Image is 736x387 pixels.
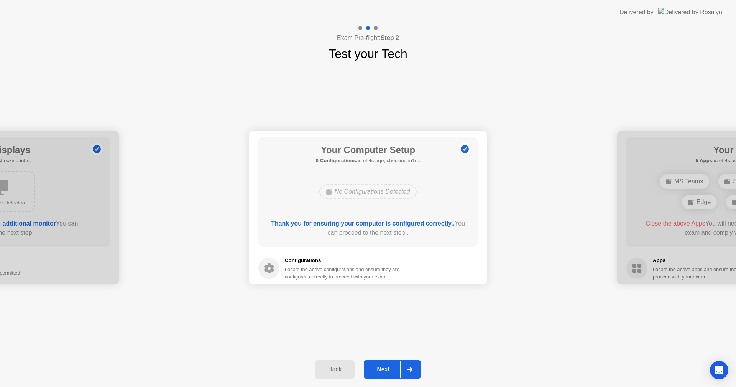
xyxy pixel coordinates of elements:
h4: Exam Pre-flight: [337,33,399,43]
h1: Your Computer Setup [316,143,421,157]
b: 0 Configurations [316,158,356,163]
div: Delivered by [619,8,654,17]
img: Delivered by Rosalyn [658,8,722,16]
h5: as of 4s ago, checking in1s.. [316,157,421,165]
b: Step 2 [381,35,399,41]
h5: Configurations [285,257,401,264]
button: Back [315,360,355,379]
button: Next [364,360,421,379]
b: Thank you for ensuring your computer is configured correctly.. [271,220,455,227]
div: Back [317,366,352,373]
div: No Configurations Detected [319,184,417,199]
div: Next [366,366,400,373]
div: You can proceed to the next step.. [269,219,467,237]
h1: Test your Tech [329,44,407,63]
div: Locate the above configurations and ensure they are configured correctly to proceed with your exam. [285,266,401,280]
div: Open Intercom Messenger [710,361,728,379]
